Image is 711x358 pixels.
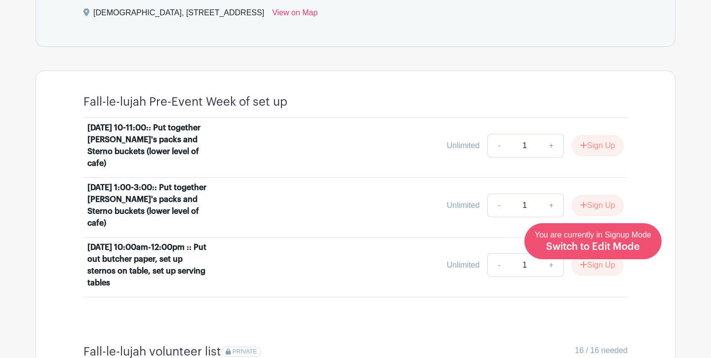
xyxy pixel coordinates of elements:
[272,7,317,23] a: View on Map
[87,182,210,229] div: [DATE] 1:00-3:00:: Put together [PERSON_NAME]'s packs and Sterno buckets (lower level of cafe)
[447,199,480,211] div: Unlimited
[87,241,210,289] div: [DATE] 10:00am-12:00pm :: Put out butcher paper, set up sternos on table, set up serving tables
[572,195,624,216] button: Sign Up
[539,194,564,217] a: +
[539,253,564,277] a: +
[87,122,210,169] div: [DATE] 10-11:00:: Put together [PERSON_NAME]'s packs and Sterno buckets (lower level of cafe)
[572,135,624,156] button: Sign Up
[447,259,480,271] div: Unlimited
[83,95,287,109] h4: Fall-le-lujah Pre-Event Week of set up
[535,231,651,251] span: You are currently in Signup Mode
[487,194,510,217] a: -
[575,345,628,357] span: 16 / 16 needed
[233,348,257,355] span: PRIVATE
[524,223,662,259] a: You are currently in Signup Mode Switch to Edit Mode
[93,7,264,23] div: [DEMOGRAPHIC_DATA], [STREET_ADDRESS]
[487,253,510,277] a: -
[539,134,564,158] a: +
[572,255,624,276] button: Sign Up
[447,140,480,152] div: Unlimited
[546,242,640,252] span: Switch to Edit Mode
[487,134,510,158] a: -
